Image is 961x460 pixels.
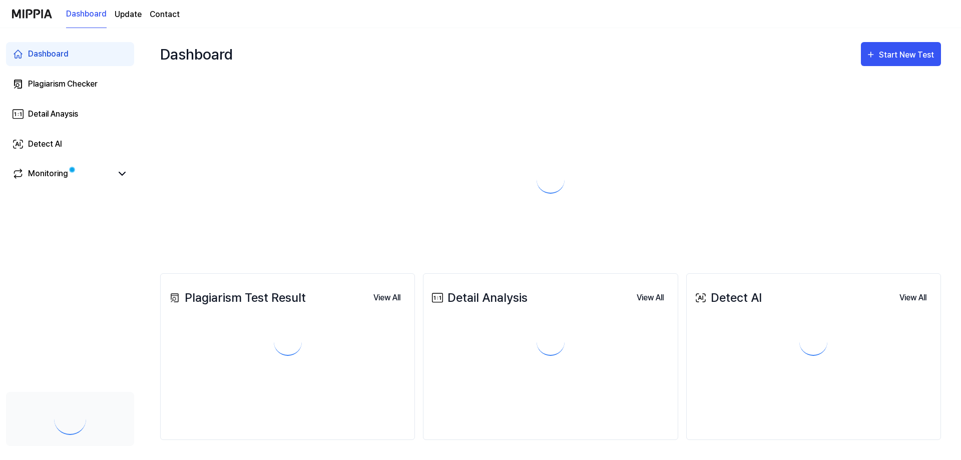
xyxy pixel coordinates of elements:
[629,287,672,308] a: View All
[150,9,180,21] a: Contact
[365,287,408,308] a: View All
[6,102,134,126] a: Detail Anaysis
[891,288,934,308] button: View All
[66,1,107,28] a: Dashboard
[160,38,233,70] div: Dashboard
[365,288,408,308] button: View All
[6,42,134,66] a: Dashboard
[693,289,762,307] div: Detect AI
[115,9,142,21] a: Update
[12,168,112,180] a: Monitoring
[629,288,672,308] button: View All
[28,168,68,180] div: Monitoring
[429,289,528,307] div: Detail Analysis
[28,108,78,120] div: Detail Anaysis
[28,48,69,60] div: Dashboard
[167,289,306,307] div: Plagiarism Test Result
[879,49,936,62] div: Start New Test
[6,132,134,156] a: Detect AI
[861,42,941,66] button: Start New Test
[6,72,134,96] a: Plagiarism Checker
[28,78,98,90] div: Plagiarism Checker
[891,287,934,308] a: View All
[28,138,62,150] div: Detect AI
